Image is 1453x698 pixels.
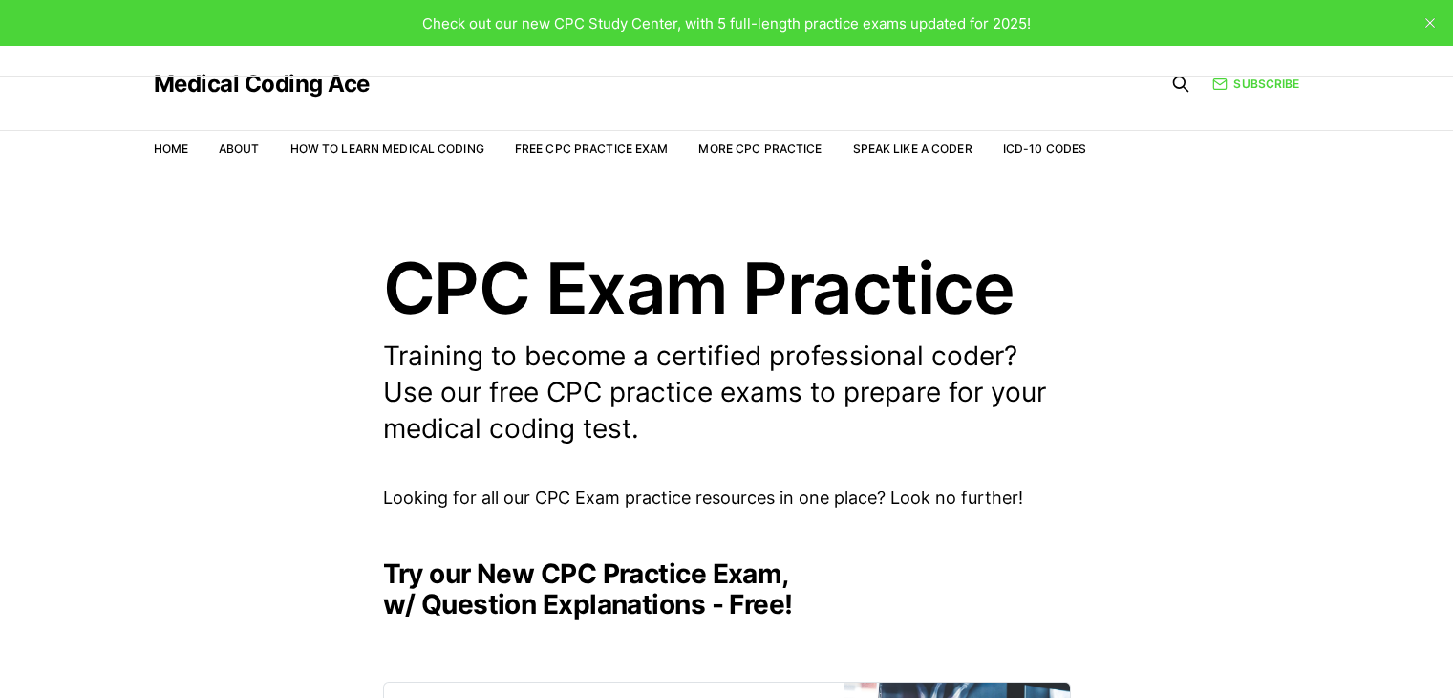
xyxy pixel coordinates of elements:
h1: CPC Exam Practice [383,252,1071,323]
button: close [1415,8,1445,38]
a: Free CPC Practice Exam [515,142,669,156]
p: Looking for all our CPC Exam practice resources in one place? Look no further! [383,485,1071,513]
a: Subscribe [1212,75,1299,93]
a: More CPC Practice [698,142,822,156]
p: Training to become a certified professional coder? Use our free CPC practice exams to prepare for... [383,338,1071,447]
a: How to Learn Medical Coding [290,142,484,156]
h2: Try our New CPC Practice Exam, w/ Question Explanations - Free! [383,558,1071,620]
span: Check out our new CPC Study Center, with 5 full-length practice exams updated for 2025! [422,14,1031,33]
a: Speak Like a Coder [853,142,972,156]
a: ICD-10 Codes [1003,142,1086,156]
a: Home [154,142,188,156]
a: Medical Coding Ace [154,73,370,96]
a: About [219,142,260,156]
